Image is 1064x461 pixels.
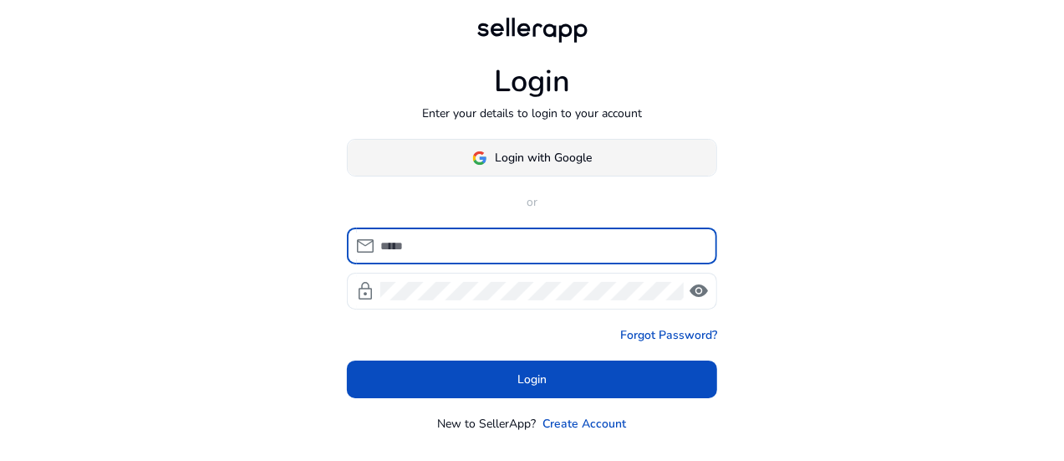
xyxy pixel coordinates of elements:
a: Create Account [543,415,627,433]
p: New to SellerApp? [438,415,537,433]
button: Login [347,361,717,398]
span: visibility [689,281,709,301]
h1: Login [494,64,570,100]
img: google-logo.svg [472,151,487,166]
button: Login with Google [347,139,717,177]
span: Login with Google [496,149,593,166]
span: lock [355,281,375,301]
p: Enter your details to login to your account [422,105,642,122]
span: mail [355,236,375,256]
span: Login [517,371,547,388]
a: Forgot Password? [620,326,717,344]
p: or [347,193,717,211]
